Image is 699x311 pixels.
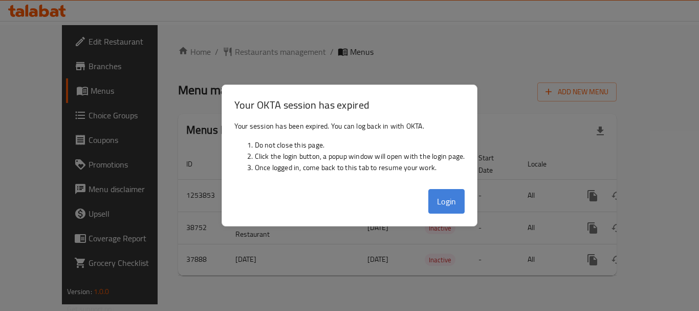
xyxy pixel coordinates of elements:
[428,189,465,214] button: Login
[255,151,465,162] li: Click the login button, a popup window will open with the login page.
[234,97,465,112] h3: Your OKTA session has expired
[255,139,465,151] li: Do not close this page.
[222,116,477,185] div: Your session has been expired. You can log back in with OKTA.
[255,162,465,173] li: Once logged in, come back to this tab to resume your work.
